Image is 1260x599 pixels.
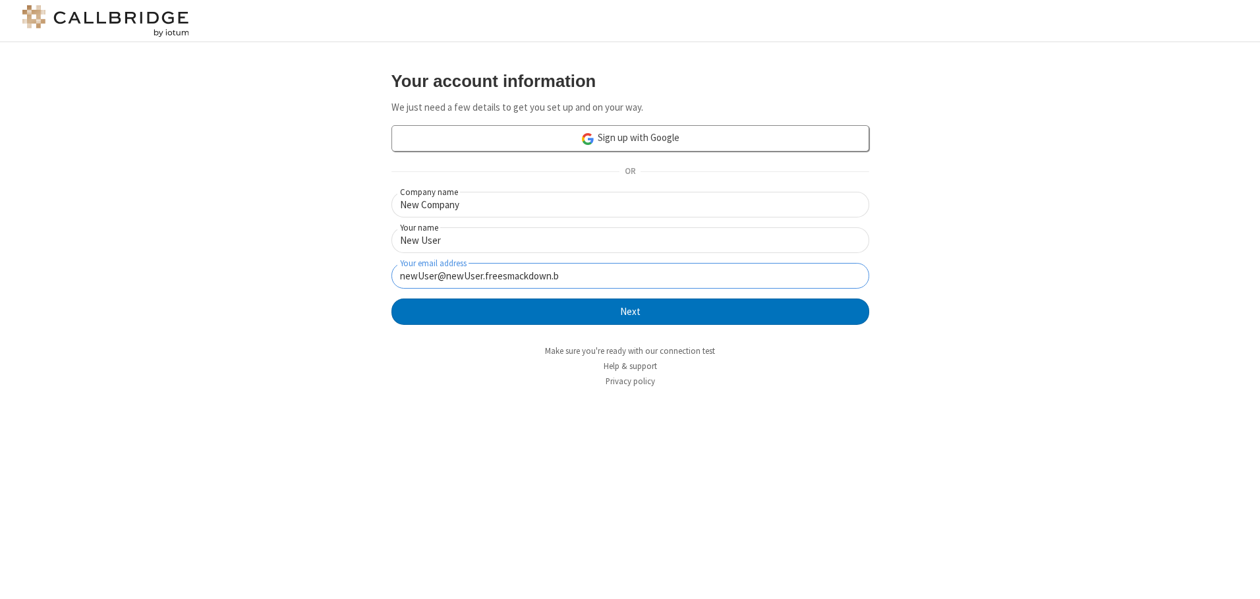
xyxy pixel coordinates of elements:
[545,345,715,357] a: Make sure you're ready with our connection test
[391,72,869,90] h3: Your account information
[604,360,657,372] a: Help & support
[391,125,869,152] a: Sign up with Google
[391,299,869,325] button: Next
[20,5,191,37] img: logo@2x.png
[619,163,641,181] span: OR
[581,132,595,146] img: google-icon.png
[391,263,869,289] input: Your email address
[391,227,869,253] input: Your name
[391,192,869,217] input: Company name
[391,100,869,115] p: We just need a few details to get you set up and on your way.
[606,376,655,387] a: Privacy policy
